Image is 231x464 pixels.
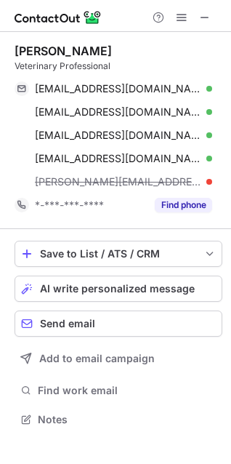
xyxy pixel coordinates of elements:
span: Send email [40,318,95,329]
div: Veterinary Professional [15,60,222,73]
div: [PERSON_NAME] [15,44,112,58]
span: [EMAIL_ADDRESS][DOMAIN_NAME] [35,105,201,119]
button: Send email [15,311,222,337]
span: Find work email [38,384,216,397]
span: [EMAIL_ADDRESS][DOMAIN_NAME] [35,82,201,95]
button: Reveal Button [155,198,212,212]
span: Notes [38,413,216,426]
img: ContactOut v5.3.10 [15,9,102,26]
span: [PERSON_NAME][EMAIL_ADDRESS][DOMAIN_NAME] [35,175,201,188]
button: AI write personalized message [15,276,222,302]
span: [EMAIL_ADDRESS][DOMAIN_NAME] [35,152,201,165]
div: Save to List / ATS / CRM [40,248,197,260]
button: Add to email campaign [15,345,222,372]
span: AI write personalized message [40,283,195,295]
button: Find work email [15,380,222,401]
span: [EMAIL_ADDRESS][DOMAIN_NAME] [35,129,201,142]
button: save-profile-one-click [15,241,222,267]
button: Notes [15,409,222,430]
span: Add to email campaign [39,353,155,364]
